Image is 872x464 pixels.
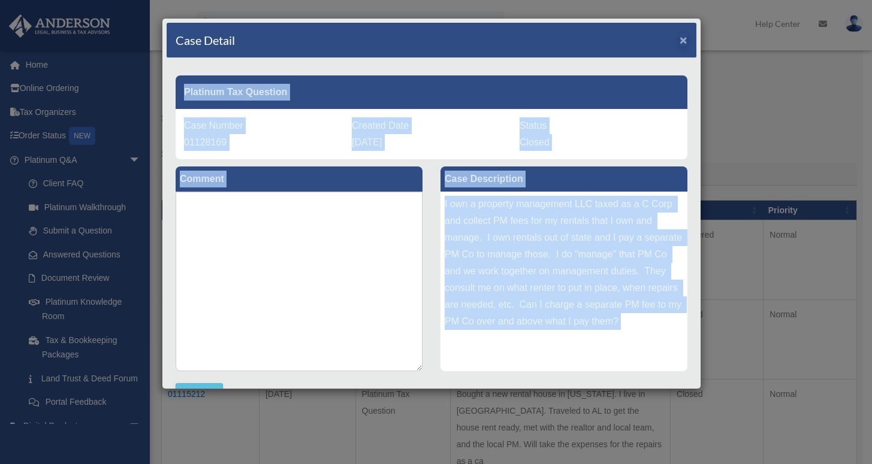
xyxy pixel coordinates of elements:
span: [DATE] [352,137,382,147]
label: Case Description [440,166,687,192]
span: × [680,33,687,47]
span: 01128169 [184,137,227,147]
div: I own a property management LLC taxed as a C Corp and collect PM fees for my rentals that I own a... [440,192,687,371]
span: Created Date [352,120,409,131]
button: Comment [176,383,223,401]
h4: Case Detail [176,32,235,48]
span: Status [520,120,547,131]
span: Closed [520,137,550,147]
label: Comment [176,166,423,192]
span: Case Number [184,120,243,131]
button: Close [680,34,687,46]
div: Platinum Tax Question [176,75,687,109]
